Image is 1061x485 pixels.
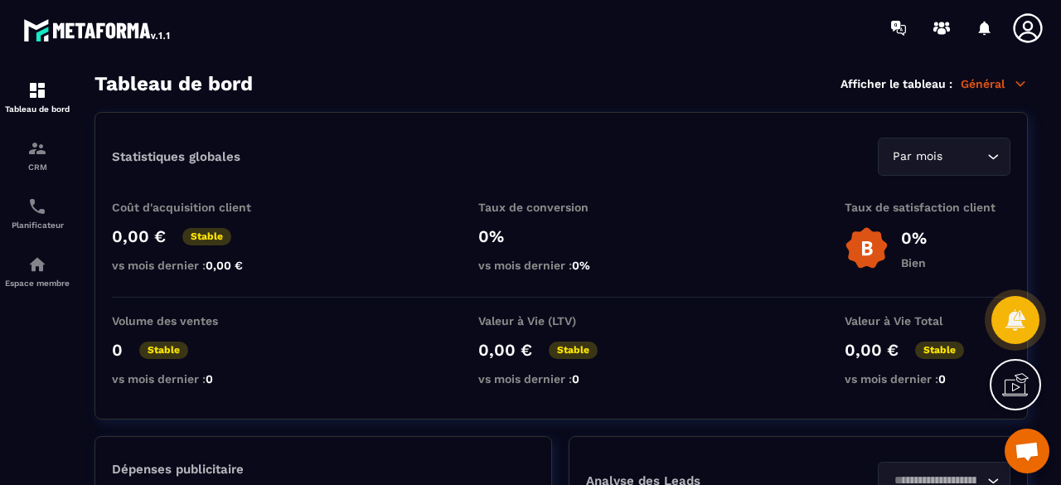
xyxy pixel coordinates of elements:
span: 0 [938,372,946,386]
p: vs mois dernier : [478,372,644,386]
span: Par mois [889,148,946,166]
a: schedulerschedulerPlanificateur [4,184,70,242]
p: Taux de conversion [478,201,644,214]
img: b-badge-o.b3b20ee6.svg [845,226,889,270]
p: 0,00 € [845,340,899,360]
p: Stable [549,342,598,359]
a: formationformationCRM [4,126,70,184]
img: formation [27,80,47,100]
p: Coût d'acquisition client [112,201,278,214]
p: Espace membre [4,279,70,288]
p: vs mois dernier : [112,372,278,386]
p: Tableau de bord [4,104,70,114]
p: 0% [478,226,644,246]
p: Stable [182,228,231,245]
p: Valeur à Vie (LTV) [478,314,644,327]
img: formation [27,138,47,158]
p: 0% [901,228,927,248]
p: 0,00 € [478,340,532,360]
span: 0 [572,372,579,386]
p: Planificateur [4,221,70,230]
a: formationformationTableau de bord [4,68,70,126]
img: scheduler [27,196,47,216]
img: automations [27,255,47,274]
p: Stable [139,342,188,359]
p: Bien [901,256,927,269]
p: CRM [4,162,70,172]
span: 0,00 € [206,259,243,272]
p: Volume des ventes [112,314,278,327]
p: vs mois dernier : [112,259,278,272]
p: 0,00 € [112,226,166,246]
span: 0% [572,259,590,272]
p: 0 [112,340,123,360]
p: Valeur à Vie Total [845,314,1010,327]
span: 0 [206,372,213,386]
div: Search for option [878,138,1010,176]
div: Ouvrir le chat [1005,429,1049,473]
input: Search for option [946,148,983,166]
a: automationsautomationsEspace membre [4,242,70,300]
img: logo [23,15,172,45]
p: Statistiques globales [112,149,240,164]
p: vs mois dernier : [845,372,1010,386]
p: Général [961,76,1028,91]
p: vs mois dernier : [478,259,644,272]
p: Stable [915,342,964,359]
h3: Tableau de bord [94,72,253,95]
p: Taux de satisfaction client [845,201,1010,214]
p: Afficher le tableau : [841,77,952,90]
p: Dépenses publicitaire [112,462,535,477]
